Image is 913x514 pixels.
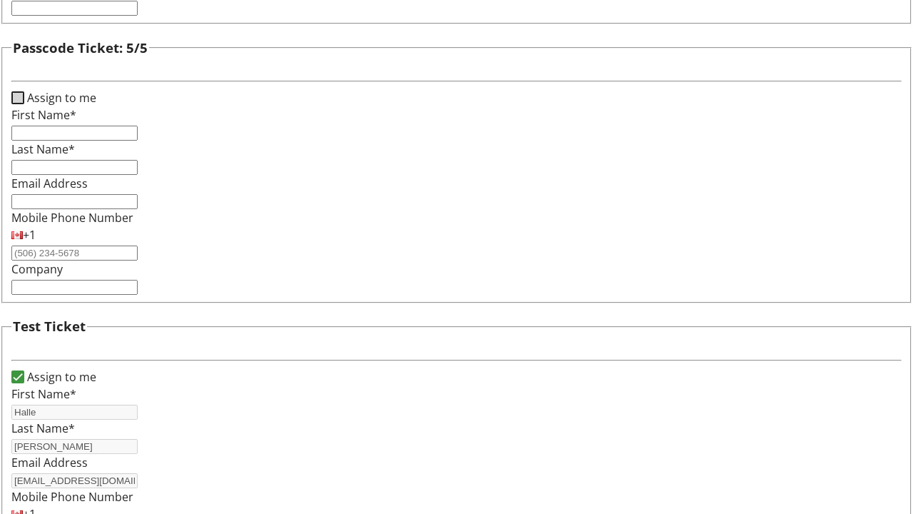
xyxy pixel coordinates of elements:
[13,316,86,336] h3: Test Ticket
[11,176,88,191] label: Email Address
[11,107,76,123] label: First Name*
[11,246,138,261] input: (506) 234-5678
[24,368,96,385] label: Assign to me
[13,38,148,58] h3: Passcode Ticket: 5/5
[11,261,63,277] label: Company
[11,455,88,470] label: Email Address
[24,89,96,106] label: Assign to me
[11,420,75,436] label: Last Name*
[11,141,75,157] label: Last Name*
[11,386,76,402] label: First Name*
[11,210,133,226] label: Mobile Phone Number
[11,489,133,505] label: Mobile Phone Number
